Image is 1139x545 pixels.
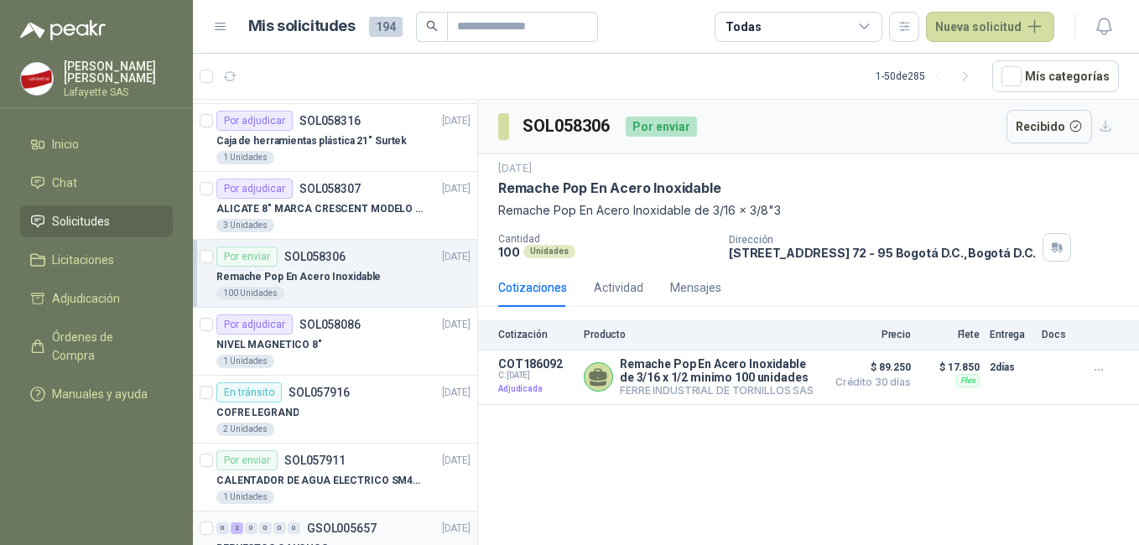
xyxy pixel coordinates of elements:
p: Remache Pop En Acero Inoxidable de 3/16 x 1/2 minimo 100 unidades [620,357,817,384]
span: Crédito 30 días [827,377,911,387]
a: Manuales y ayuda [20,378,173,410]
div: Mensajes [670,278,721,297]
p: Caja de herramientas plástica 21" Surtek [216,133,407,149]
p: FERRE INDUSTRIAL DE TORNILLOS SAS [620,384,817,397]
p: SOL058316 [299,115,361,127]
img: Logo peakr [20,20,106,40]
h3: SOL058306 [523,113,612,139]
div: Por adjudicar [216,111,293,131]
p: Adjudicada [498,381,574,397]
div: Por enviar [626,117,697,137]
p: SOL057916 [289,387,350,398]
div: Unidades [523,245,575,258]
p: Entrega [990,329,1032,340]
a: Por adjudicarSOL058307[DATE] ALICATE 8" MARCA CRESCENT MODELO 38008tv3 Unidades [193,172,477,240]
p: SOL058306 [284,251,346,262]
button: Nueva solicitud [926,12,1054,42]
div: 1 Unidades [216,355,274,368]
div: 1 Unidades [216,490,274,504]
button: Recibido [1006,110,1093,143]
div: En tránsito [216,382,282,402]
div: 0 [288,522,300,534]
p: [DATE] [442,521,471,537]
p: 100 [498,245,520,259]
p: [STREET_ADDRESS] 72 - 95 Bogotá D.C. , Bogotá D.C. [729,246,1036,260]
p: ALICATE 8" MARCA CRESCENT MODELO 38008tv [216,201,425,217]
p: COFRE LEGRAND [216,405,299,421]
div: 3 Unidades [216,219,274,232]
a: Inicio [20,128,173,160]
p: $ 17.850 [921,357,980,377]
p: [DATE] [442,453,471,469]
p: Cantidad [498,233,715,245]
p: Docs [1042,329,1075,340]
a: Por enviarSOL057911[DATE] CALENTADOR DE AGUA ELECTRICO SM400 5-9LITROS1 Unidades [193,444,477,511]
div: Por adjudicar [216,314,293,335]
p: Remache Pop En Acero Inoxidable [216,269,381,285]
p: CALENTADOR DE AGUA ELECTRICO SM400 5-9LITROS [216,473,425,489]
span: Licitaciones [52,251,114,269]
p: [DATE] [498,161,532,177]
div: 0 [259,522,272,534]
div: 1 - 50 de 285 [876,63,979,90]
div: 1 Unidades [216,151,274,164]
span: $ 89.250 [827,357,911,377]
p: SOL058307 [299,183,361,195]
div: Actividad [594,278,643,297]
img: Company Logo [21,63,53,95]
div: Todas [726,18,761,36]
span: search [426,20,438,32]
p: 2 días [990,357,1032,377]
span: Manuales y ayuda [52,385,148,403]
a: Solicitudes [20,205,173,237]
div: Por adjudicar [216,179,293,199]
span: C: [DATE] [498,371,574,381]
a: En tránsitoSOL057916[DATE] COFRE LEGRAND2 Unidades [193,376,477,444]
a: Adjudicación [20,283,173,314]
div: 0 [245,522,257,534]
a: Órdenes de Compra [20,321,173,371]
p: GSOL005657 [307,522,377,534]
a: Por adjudicarSOL058086[DATE] NIVEL MAGNETICO 8"1 Unidades [193,308,477,376]
div: 100 Unidades [216,287,284,300]
a: Por enviarSOL058306[DATE] Remache Pop En Acero Inoxidable100 Unidades [193,240,477,308]
span: Inicio [52,135,79,153]
p: [DATE] [442,181,471,197]
p: Remache Pop En Acero Inoxidable [498,179,720,197]
p: Producto [584,329,817,340]
p: [DATE] [442,113,471,129]
p: Precio [827,329,911,340]
p: SOL058086 [299,319,361,330]
button: Mís categorías [992,60,1119,92]
span: Órdenes de Compra [52,328,157,365]
div: 0 [216,522,229,534]
p: Flete [921,329,980,340]
p: [DATE] [442,317,471,333]
div: Cotizaciones [498,278,567,297]
p: Dirección [729,234,1036,246]
p: SOL057911 [284,454,346,466]
h1: Mis solicitudes [248,14,356,39]
a: Chat [20,167,173,199]
div: 2 Unidades [216,423,274,436]
p: [DATE] [442,249,471,265]
div: Flex [956,374,980,387]
p: NIVEL MAGNETICO 8" [216,337,322,353]
div: Por enviar [216,247,278,267]
span: Adjudicación [52,289,120,308]
a: Licitaciones [20,244,173,276]
p: COT186092 [498,357,574,371]
div: 2 [231,522,243,534]
div: Por enviar [216,450,278,470]
span: Chat [52,174,77,192]
span: 194 [369,17,403,37]
p: Lafayette SAS [64,87,173,97]
p: Remache Pop En Acero Inoxidable de 3/16 x 3/8"3 [498,201,1119,220]
p: [DATE] [442,385,471,401]
div: 0 [273,522,286,534]
p: Cotización [498,329,574,340]
span: Solicitudes [52,212,110,231]
p: [PERSON_NAME] [PERSON_NAME] [64,60,173,84]
a: Por adjudicarSOL058316[DATE] Caja de herramientas plástica 21" Surtek1 Unidades [193,104,477,172]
